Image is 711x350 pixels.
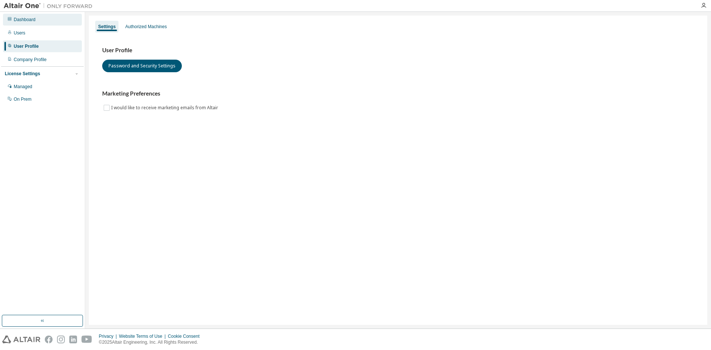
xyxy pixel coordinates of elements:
h3: Marketing Preferences [102,90,694,97]
div: Authorized Machines [125,24,167,30]
div: Website Terms of Use [119,333,168,339]
div: Company Profile [14,57,47,63]
h3: User Profile [102,47,694,54]
img: facebook.svg [45,336,53,343]
button: Password and Security Settings [102,60,182,72]
div: Users [14,30,25,36]
div: Settings [98,24,116,30]
div: User Profile [14,43,39,49]
label: I would like to receive marketing emails from Altair [111,103,220,112]
div: Privacy [99,333,119,339]
div: Dashboard [14,17,36,23]
img: linkedin.svg [69,336,77,343]
img: altair_logo.svg [2,336,40,343]
img: instagram.svg [57,336,65,343]
img: youtube.svg [81,336,92,343]
img: Altair One [4,2,96,10]
div: Cookie Consent [168,333,204,339]
div: Managed [14,84,32,90]
div: On Prem [14,96,31,102]
p: © 2025 Altair Engineering, Inc. All Rights Reserved. [99,339,204,346]
div: License Settings [5,71,40,77]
